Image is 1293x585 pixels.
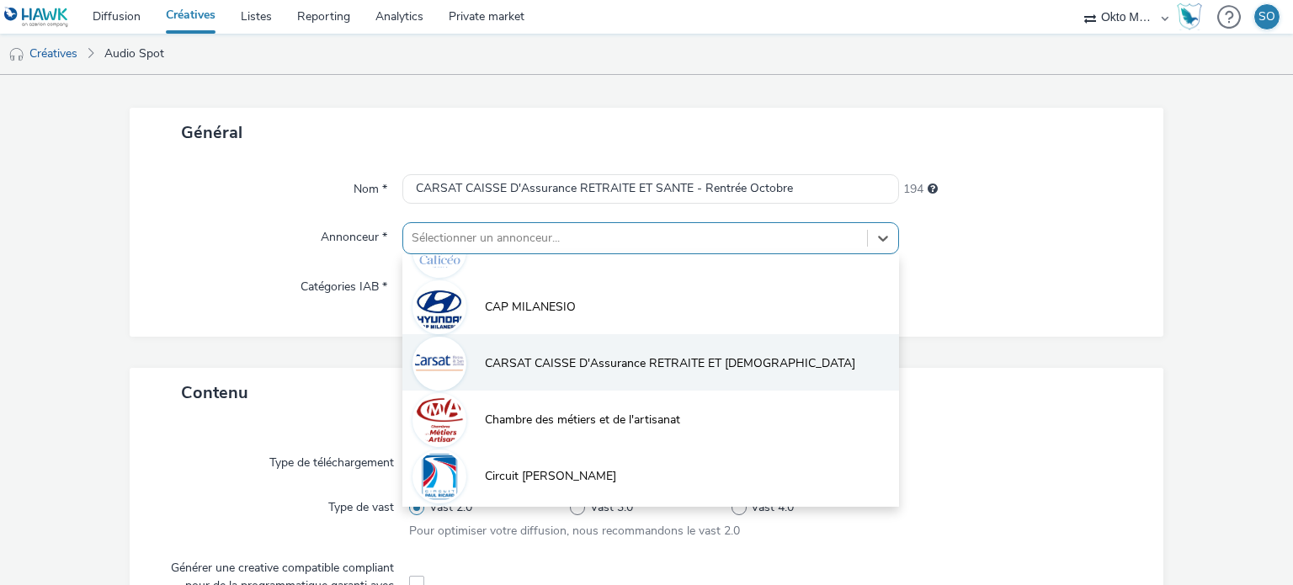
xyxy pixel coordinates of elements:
span: Circuit [PERSON_NAME] [485,468,616,485]
span: Général [181,121,242,144]
label: Type de vast [322,492,401,516]
div: 255 caractères maximum [928,181,938,198]
span: 194 [903,181,923,198]
span: Vast 4.0 [751,499,794,516]
div: SO [1258,4,1275,29]
a: Audio Spot [96,34,173,74]
span: Pour optimiser votre diffusion, nous recommandons le vast 2.0 [409,523,740,539]
img: CARSAT CAISSE D'Assurance RETRAITE ET SANTE [415,339,464,388]
span: Vast 3.0 [590,499,633,516]
span: Vast 2.0 [429,499,472,516]
input: Nom [402,174,898,204]
label: Catégories IAB * [294,272,394,295]
a: Hawk Academy [1177,3,1209,30]
span: Chambre des métiers et de l'artisanat [485,412,680,428]
label: Type de téléchargement [263,448,401,471]
img: Circuit Paul Ricard [415,452,464,501]
img: undefined Logo [4,7,69,28]
label: Annonceur * [314,222,394,246]
span: CAP MILANESIO [485,299,576,316]
span: CARSAT CAISSE D'Assurance RETRAITE ET [DEMOGRAPHIC_DATA] [485,355,855,372]
img: Hawk Academy [1177,3,1202,30]
label: Nom * [347,174,394,198]
img: audio [8,46,25,63]
img: CAP MILANESIO [415,283,464,332]
span: Contenu [181,381,248,404]
img: Chambre des métiers et de l'artisanat [415,396,464,444]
